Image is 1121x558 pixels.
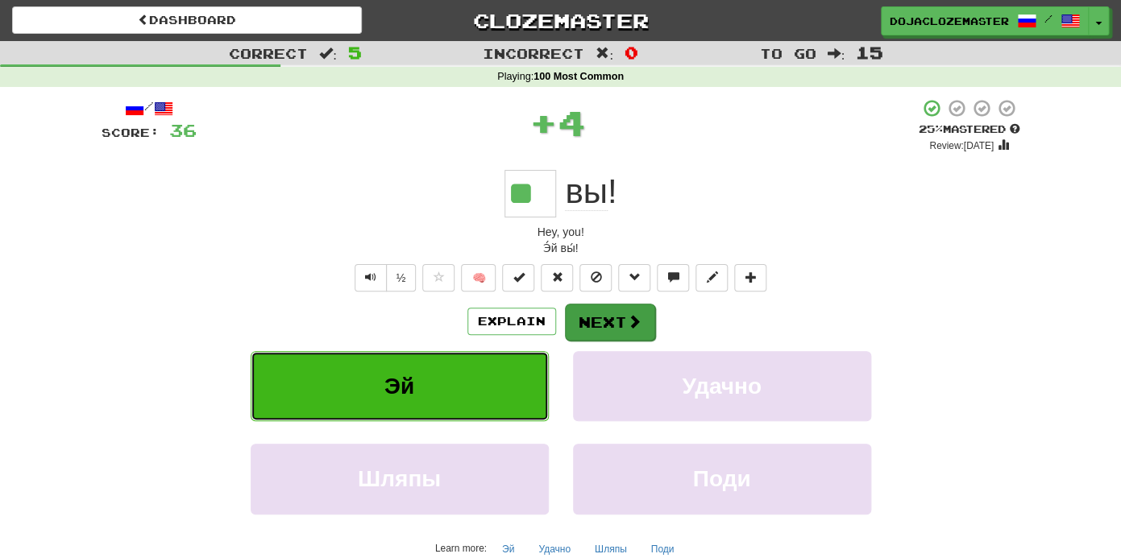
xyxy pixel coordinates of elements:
[102,224,1020,240] div: Hey, you!
[565,172,608,211] span: вы
[319,47,337,60] span: :
[351,264,417,291] div: Text-to-speech controls
[251,444,549,514] button: Шляпы
[682,374,762,399] span: Удачно
[1044,13,1052,24] span: /
[579,264,612,291] button: Ignore sentence (alt+i)
[467,308,556,335] button: Explain
[435,543,487,554] small: Learn more:
[890,14,1009,28] span: dojaclozemaster
[541,264,573,291] button: Reset to 0% Mastered (alt+r)
[483,45,584,61] span: Incorrect
[355,264,387,291] button: Play sentence audio (ctl+space)
[534,71,624,82] strong: 100 Most Common
[102,240,1020,256] div: Э́й вы́!
[386,264,417,291] button: ½
[461,264,496,291] button: 🧠
[422,264,455,291] button: Favorite sentence (alt+f)
[169,120,197,140] span: 36
[502,264,534,291] button: Set this sentence to 100% Mastered (alt+m)
[529,98,558,147] span: +
[229,45,308,61] span: Correct
[102,126,160,139] span: Score:
[565,304,655,341] button: Next
[251,351,549,421] button: Эй
[348,43,362,62] span: 5
[12,6,362,34] a: Dashboard
[384,374,414,399] span: Эй
[919,122,1020,137] div: Mastered
[573,444,871,514] button: Поди
[596,47,613,60] span: :
[556,172,617,211] span: !
[827,47,845,60] span: :
[573,351,871,421] button: Удачно
[734,264,766,291] button: Add to collection (alt+a)
[929,140,994,151] small: Review: [DATE]
[618,264,650,291] button: Grammar (alt+g)
[881,6,1089,35] a: dojaclozemaster /
[386,6,736,35] a: Clozemaster
[759,45,816,61] span: To go
[358,466,441,491] span: Шляпы
[693,466,751,491] span: Поди
[625,43,638,62] span: 0
[695,264,728,291] button: Edit sentence (alt+d)
[856,43,883,62] span: 15
[657,264,689,291] button: Discuss sentence (alt+u)
[558,102,586,143] span: 4
[102,98,197,118] div: /
[919,122,943,135] span: 25 %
